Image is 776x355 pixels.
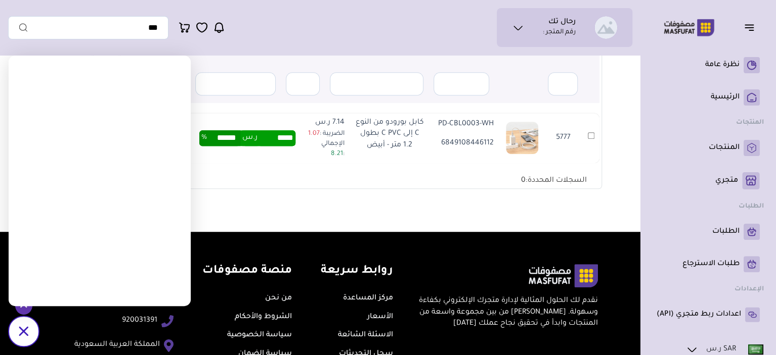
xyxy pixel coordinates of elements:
[736,119,764,126] strong: المنتجات
[122,315,157,326] a: 920031391
[367,313,393,321] a: الأسعار
[735,286,764,293] strong: الإعدادات
[308,130,320,137] span: 1.07
[506,122,538,154] img: 20250714204703670042.png
[711,92,740,103] p: الرئيسية
[594,16,617,39] img: مناع ابراهيم محمد المناع
[74,339,160,350] a: المملكة العربية السعودية
[307,139,344,159] p: الإجمالي :
[331,150,343,158] span: 8.21
[355,117,424,151] p: كابل بورودو من النوع C إلى C PVC بطول 1.2 متر - أبيض
[413,295,598,329] p: نقدم لك الحلول المثالية لإدارة متجرك الإلكتروني بكفاءة وسهولة. [PERSON_NAME] من بين مجموعة واسعة ...
[705,60,740,70] p: نظرة عامة
[715,176,738,186] p: متجري
[235,313,292,321] a: الشروط والأحكام
[657,256,760,272] a: طلبات الاسترجاع
[435,138,493,149] p: 6849108446112
[657,310,741,320] p: اعدادات ربط متجري (API)
[657,89,760,106] a: الرئيسية
[227,331,292,339] a: سياسة الخصوصية
[709,143,740,153] p: المنتجات
[19,326,28,336] svg: /svg>
[739,203,764,210] strong: الطلبات
[343,294,393,302] a: مركز المساعدة
[657,224,760,240] a: الطلبات
[508,169,599,186] div: السجلات المحددة:
[657,140,760,156] a: المنتجات
[543,28,576,38] p: رقم المتجر :
[712,227,740,237] p: الطلبات
[521,177,526,185] span: 0
[9,56,191,306] iframe: Kommo Live Chat
[543,113,583,163] td: 5777
[657,172,760,189] a: متجري
[201,130,207,145] span: %
[657,57,760,73] a: نظرة عامة
[242,130,257,145] span: ر.س
[321,264,393,279] h4: روابط سريعة
[265,294,292,302] a: من نحن
[307,129,344,139] p: الضريبة :
[202,264,292,279] h4: منصة مصفوفات
[435,119,493,130] p: PD-CBL0003-WH
[657,18,721,37] img: Logo
[748,344,763,354] img: Eng
[307,117,344,128] p: 7.14 ر.س
[657,307,760,323] a: اعدادات ربط متجري (API)
[548,18,576,28] h1: رحال تك
[682,259,740,269] p: طلبات الاسترجاع
[338,331,393,339] a: الاسئلة الشائعة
